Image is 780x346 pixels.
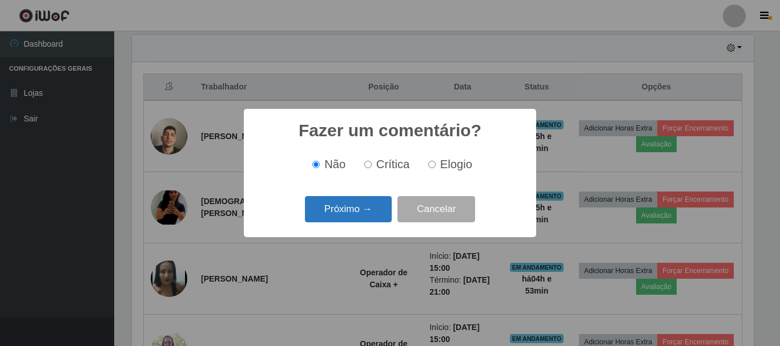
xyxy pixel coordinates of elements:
[305,196,392,223] button: Próximo →
[364,161,372,168] input: Crítica
[428,161,436,168] input: Elogio
[312,161,320,168] input: Não
[299,120,481,141] h2: Fazer um comentário?
[440,158,472,170] span: Elogio
[324,158,345,170] span: Não
[376,158,410,170] span: Crítica
[397,196,475,223] button: Cancelar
